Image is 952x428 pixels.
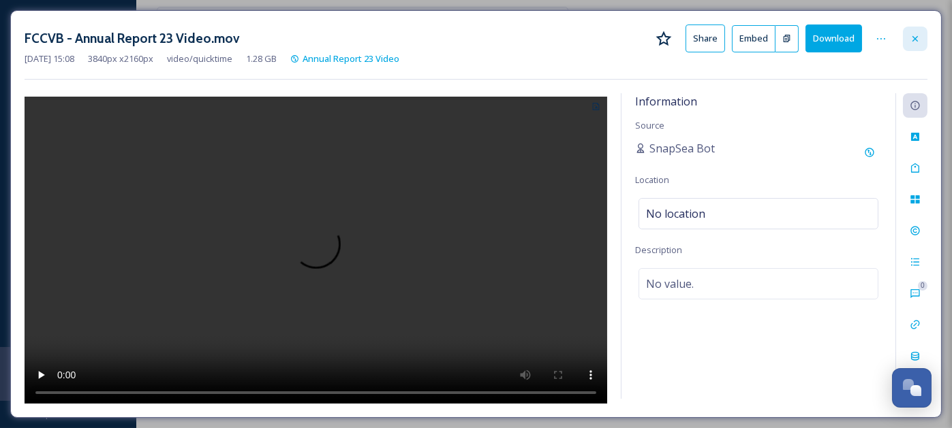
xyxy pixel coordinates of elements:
[646,205,705,222] span: No location
[635,244,682,256] span: Description
[686,24,725,52] button: Share
[649,140,715,157] span: SnapSea Bot
[732,25,776,52] button: Embed
[892,368,932,408] button: Open Chat
[25,52,74,65] span: [DATE] 15:08
[805,24,862,52] button: Download
[918,281,927,291] div: 0
[635,174,669,186] span: Location
[88,52,153,65] span: 3840 px x 2160 px
[25,29,240,48] h3: FCCVB - Annual Report 23 Video.mov
[635,119,664,131] span: Source
[246,52,277,65] span: 1.28 GB
[635,94,697,109] span: Information
[167,52,232,65] span: video/quicktime
[646,276,694,292] span: No value.
[303,52,399,65] span: Annual Report 23 Video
